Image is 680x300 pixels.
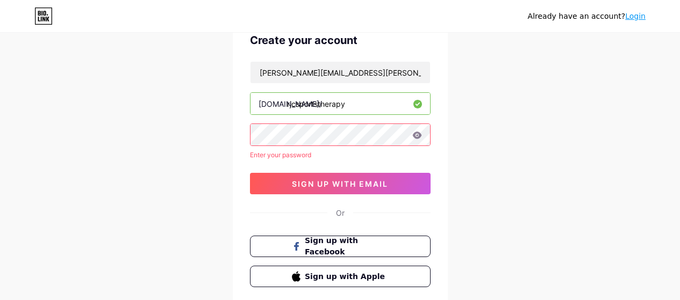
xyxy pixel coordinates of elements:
[250,236,431,257] button: Sign up with Facebook
[305,235,388,258] span: Sign up with Facebook
[250,32,431,48] div: Create your account
[250,62,430,83] input: Email
[625,12,646,20] a: Login
[528,11,646,22] div: Already have an account?
[250,93,430,114] input: username
[250,173,431,194] button: sign up with email
[250,266,431,287] button: Sign up with Apple
[336,207,345,218] div: Or
[292,179,388,188] span: sign up with email
[250,150,431,160] div: Enter your password
[305,271,388,282] span: Sign up with Apple
[259,98,322,109] div: [DOMAIN_NAME]/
